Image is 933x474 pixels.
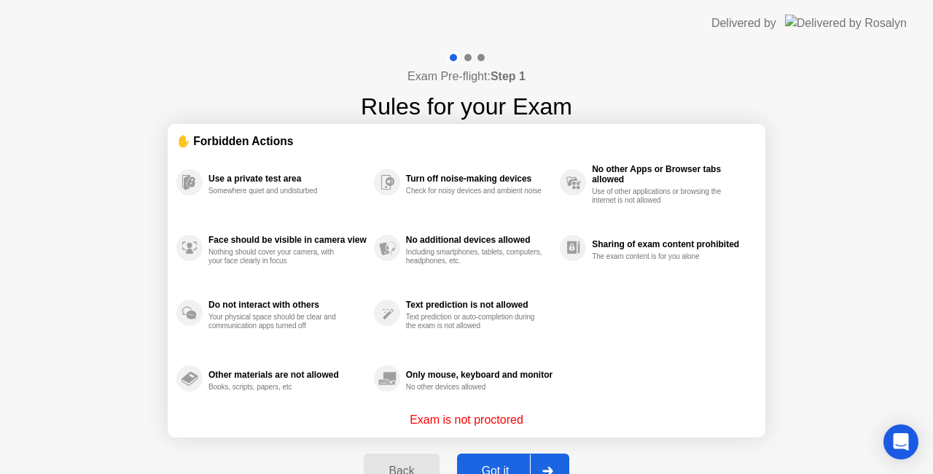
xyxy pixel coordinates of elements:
[883,424,918,459] div: Open Intercom Messenger
[410,411,523,429] p: Exam is not proctored
[208,235,367,245] div: Face should be visible in camera view
[406,383,544,392] div: No other devices allowed
[406,313,544,330] div: Text prediction or auto-completion during the exam is not allowed
[711,15,776,32] div: Delivered by
[361,89,572,124] h1: Rules for your Exam
[406,248,544,265] div: Including smartphones, tablets, computers, headphones, etc.
[176,133,757,149] div: ✋ Forbidden Actions
[406,370,553,380] div: Only mouse, keyboard and monitor
[208,174,367,184] div: Use a private test area
[592,252,730,261] div: The exam content is for you alone
[208,248,346,265] div: Nothing should cover your camera, with your face clearly in focus
[407,68,526,85] h4: Exam Pre-flight:
[406,174,553,184] div: Turn off noise-making devices
[406,187,544,195] div: Check for noisy devices and ambient noise
[208,383,346,392] div: Books, scripts, papers, etc
[491,70,526,82] b: Step 1
[785,15,907,31] img: Delivered by Rosalyn
[208,313,346,330] div: Your physical space should be clear and communication apps turned off
[208,370,367,380] div: Other materials are not allowed
[208,300,367,310] div: Do not interact with others
[592,187,730,205] div: Use of other applications or browsing the internet is not allowed
[208,187,346,195] div: Somewhere quiet and undisturbed
[592,164,749,184] div: No other Apps or Browser tabs allowed
[592,239,749,249] div: Sharing of exam content prohibited
[406,235,553,245] div: No additional devices allowed
[406,300,553,310] div: Text prediction is not allowed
